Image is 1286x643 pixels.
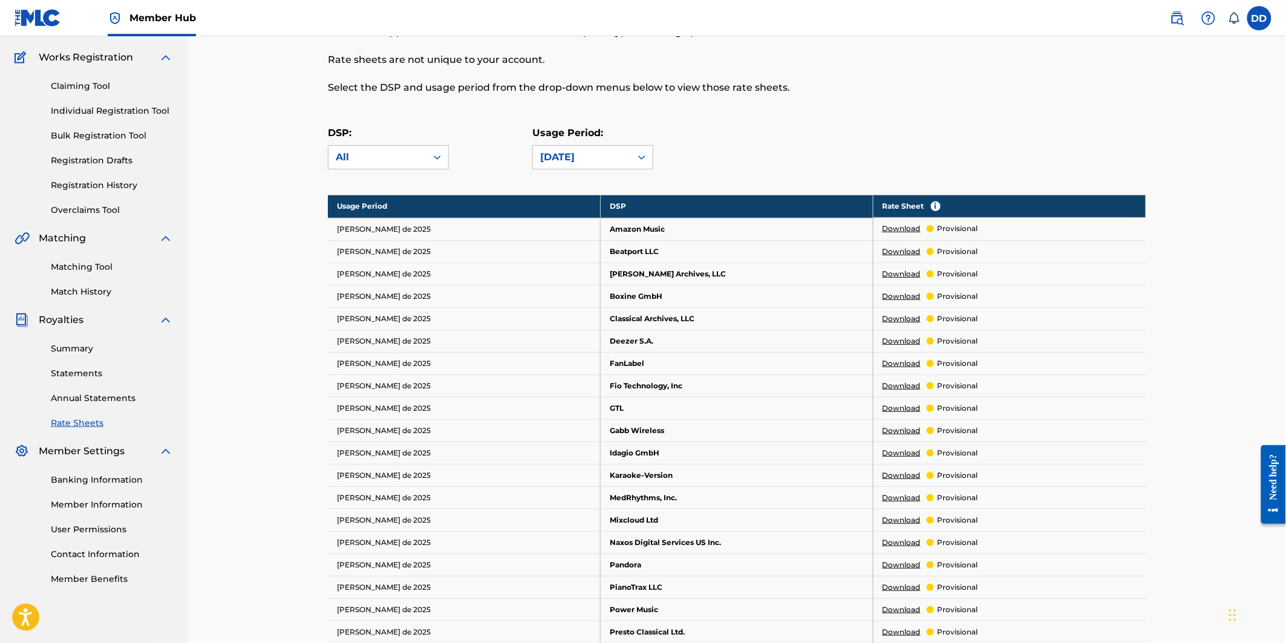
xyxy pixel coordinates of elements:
[601,240,873,263] td: Beatport LLC
[883,269,921,279] a: Download
[15,444,29,459] img: Member Settings
[601,330,873,352] td: Deezer S.A.
[15,9,61,27] img: MLC Logo
[328,576,601,598] td: [PERSON_NAME] de 2025
[328,397,601,419] td: [PERSON_NAME] de 2025
[601,374,873,397] td: Fio Technology, Inc
[328,442,601,464] td: [PERSON_NAME] de 2025
[601,263,873,285] td: [PERSON_NAME] Archives, LLC
[328,509,601,531] td: [PERSON_NAME] de 2025
[158,313,173,327] img: expand
[51,342,173,355] a: Summary
[1229,597,1236,633] div: Arrastrar
[601,553,873,576] td: Pandora
[532,127,603,139] label: Usage Period:
[1252,436,1286,534] iframe: Resource Center
[883,246,921,257] a: Download
[601,442,873,464] td: Idagio GmbH
[1228,12,1240,24] div: Notifications
[601,307,873,330] td: Classical Archives, LLC
[51,129,173,142] a: Bulk Registration Tool
[39,50,133,65] span: Works Registration
[601,621,873,643] td: Presto Classical Ltd.
[158,50,173,65] img: expand
[601,598,873,621] td: Power Music
[15,50,30,65] img: Works Registration
[51,105,173,117] a: Individual Registration Tool
[938,269,978,279] p: provisional
[158,231,173,246] img: expand
[328,195,601,218] th: Usage Period
[328,352,601,374] td: [PERSON_NAME] de 2025
[328,531,601,553] td: [PERSON_NAME] de 2025
[1170,11,1184,25] img: search
[938,336,978,347] p: provisional
[601,576,873,598] td: PianoTrax LLC
[883,470,921,481] a: Download
[129,11,196,25] span: Member Hub
[601,531,873,553] td: Naxos Digital Services US Inc.
[51,417,173,429] a: Rate Sheets
[883,604,921,615] a: Download
[601,285,873,307] td: Boxine GmbH
[39,231,86,246] span: Matching
[328,218,601,240] td: [PERSON_NAME] de 2025
[938,223,978,234] p: provisional
[39,313,83,327] span: Royalties
[883,515,921,526] a: Download
[873,195,1146,218] th: Rate Sheet
[328,464,601,486] td: [PERSON_NAME] de 2025
[938,448,978,459] p: provisional
[883,336,921,347] a: Download
[51,154,173,167] a: Registration Drafts
[15,313,29,327] img: Royalties
[883,425,921,436] a: Download
[938,291,978,302] p: provisional
[601,419,873,442] td: Gabb Wireless
[1226,585,1286,643] iframe: Chat Widget
[938,246,978,257] p: provisional
[883,448,921,459] a: Download
[601,352,873,374] td: FanLabel
[938,403,978,414] p: provisional
[540,150,624,165] div: [DATE]
[601,486,873,509] td: MedRhythms, Inc.
[1196,6,1221,30] div: Help
[328,127,351,139] label: DSP:
[51,179,173,192] a: Registration History
[328,240,601,263] td: [PERSON_NAME] de 2025
[328,486,601,509] td: [PERSON_NAME] de 2025
[938,470,978,481] p: provisional
[883,492,921,503] a: Download
[938,515,978,526] p: provisional
[51,548,173,561] a: Contact Information
[938,582,978,593] p: provisional
[328,374,601,397] td: [PERSON_NAME] de 2025
[328,307,601,330] td: [PERSON_NAME] de 2025
[938,425,978,436] p: provisional
[938,492,978,503] p: provisional
[883,358,921,369] a: Download
[39,444,125,459] span: Member Settings
[938,537,978,548] p: provisional
[883,291,921,302] a: Download
[1226,585,1286,643] div: Widget de chat
[1165,6,1189,30] a: Public Search
[883,313,921,324] a: Download
[938,627,978,638] p: provisional
[51,498,173,511] a: Member Information
[328,263,601,285] td: [PERSON_NAME] de 2025
[51,286,173,298] a: Match History
[883,380,921,391] a: Download
[328,285,601,307] td: [PERSON_NAME] de 2025
[1247,6,1271,30] div: User Menu
[601,464,873,486] td: Karaoke-Version
[328,553,601,576] td: [PERSON_NAME] de 2025
[883,582,921,593] a: Download
[51,204,173,217] a: Overclaims Tool
[601,509,873,531] td: Mixcloud Ltd
[883,627,921,638] a: Download
[1201,11,1216,25] img: help
[883,403,921,414] a: Download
